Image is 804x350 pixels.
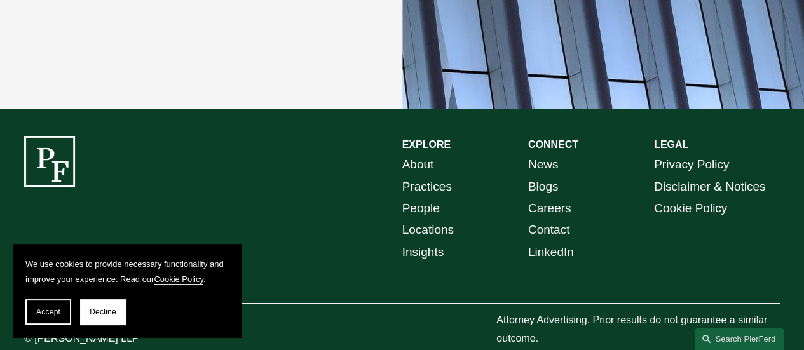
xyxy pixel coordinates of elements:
strong: EXPLORE [402,139,451,150]
a: Contact [528,219,570,241]
strong: CONNECT [528,139,578,150]
a: Cookie Policy [654,198,727,219]
a: Privacy Policy [654,154,729,175]
a: About [402,154,434,175]
a: Careers [528,198,571,219]
a: Cookie Policy [154,274,203,284]
a: Insights [402,241,444,263]
a: LinkedIn [528,241,574,263]
a: Search this site [695,328,784,350]
p: We use cookies to provide necessary functionality and improve your experience. Read our . [25,257,229,286]
p: Attorney Advertising. Prior results do not guarantee a similar outcome. [496,311,780,348]
a: Practices [402,176,452,198]
a: News [528,154,559,175]
section: Cookie banner [13,244,242,337]
strong: LEGAL [654,139,688,150]
a: People [402,198,440,219]
a: Disclaimer & Notices [654,176,765,198]
a: Locations [402,219,454,241]
button: Accept [25,299,71,325]
a: Blogs [528,176,559,198]
span: Decline [90,307,116,316]
span: Accept [36,307,60,316]
button: Decline [80,299,126,325]
p: © [PERSON_NAME] LLP [24,330,182,348]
